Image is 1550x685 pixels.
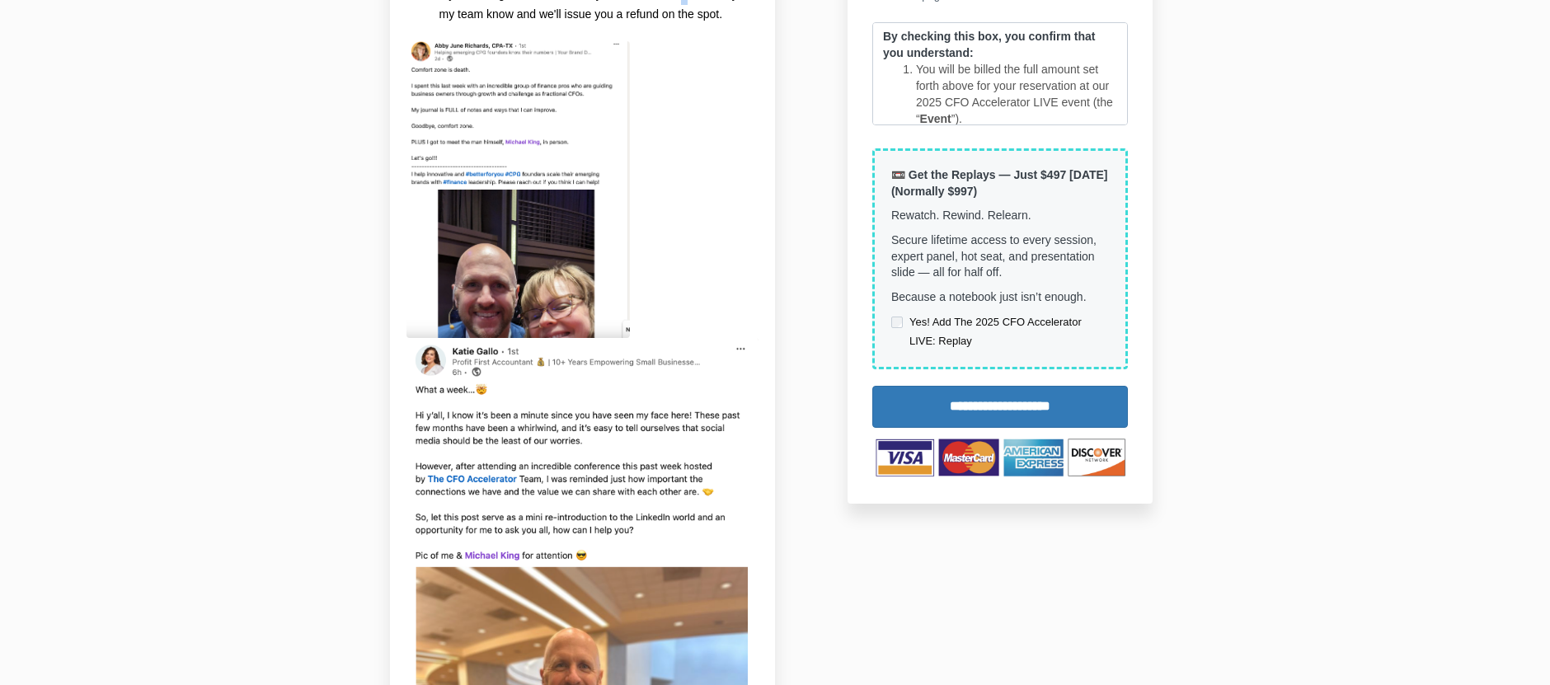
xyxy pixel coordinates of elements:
b: Event [920,112,951,125]
p: Because a notebook just isn’t enough. [891,289,1109,306]
p: Secure lifetime access to every session, expert panel, hot seat, and presentation slide — all for... [891,232,1109,281]
b: 📼 Get the Replays — Just $497 [DATE] (Normally $997) [891,168,1108,198]
input: Yes! Add The 2025 CFO Accelerator LIVE: Replay [891,317,903,328]
b: By checking this box, you confirm that you understand: [883,30,1095,59]
img: TNbqccpWSzOQmI4HNVXb_Untitled_design-53.png [872,436,1128,478]
span: ”). [951,112,962,125]
span: You will be billed the full amount set forth above for your reservation at our 2025 CFO Accelerat... [916,63,1113,125]
img: b7f07-b01-01a2-cd7-0be8535a87d5_Screenshot_2024-05-20_at_4.56.38_PM.png [406,41,630,338]
p: Rewatch. Rewind. Relearn. [891,208,1109,224]
label: Yes! Add The 2025 CFO Accelerator LIVE: Replay [891,313,1109,350]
